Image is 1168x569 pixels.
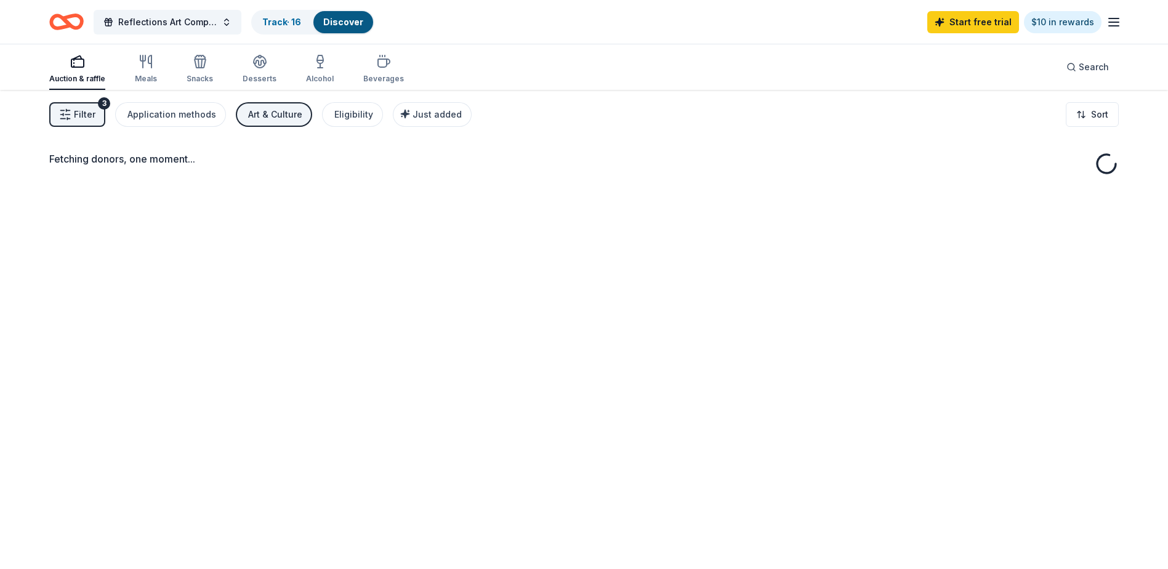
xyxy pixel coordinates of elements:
a: Track· 16 [262,17,301,27]
div: 3 [98,97,110,110]
a: Discover [323,17,363,27]
button: Application methods [115,102,226,127]
span: Reflections Art Competition [118,15,217,30]
button: Alcohol [306,49,334,90]
span: Filter [74,107,95,122]
div: Auction & raffle [49,74,105,84]
button: Sort [1066,102,1119,127]
span: Sort [1091,107,1108,122]
span: Search [1079,60,1109,75]
button: Reflections Art Competition [94,10,241,34]
button: Meals [135,49,157,90]
button: Filter3 [49,102,105,127]
div: Fetching donors, one moment... [49,151,1119,166]
a: $10 in rewards [1024,11,1102,33]
button: Auction & raffle [49,49,105,90]
div: Desserts [243,74,276,84]
a: Start free trial [927,11,1019,33]
button: Snacks [187,49,213,90]
button: Search [1057,55,1119,79]
span: Just added [413,109,462,119]
div: Eligibility [334,107,373,122]
div: Meals [135,74,157,84]
div: Application methods [127,107,216,122]
a: Home [49,7,84,36]
div: Alcohol [306,74,334,84]
button: Art & Culture [236,102,312,127]
div: Beverages [363,74,404,84]
button: Eligibility [322,102,383,127]
button: Track· 16Discover [251,10,374,34]
button: Just added [393,102,472,127]
button: Beverages [363,49,404,90]
button: Desserts [243,49,276,90]
div: Snacks [187,74,213,84]
div: Art & Culture [248,107,302,122]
